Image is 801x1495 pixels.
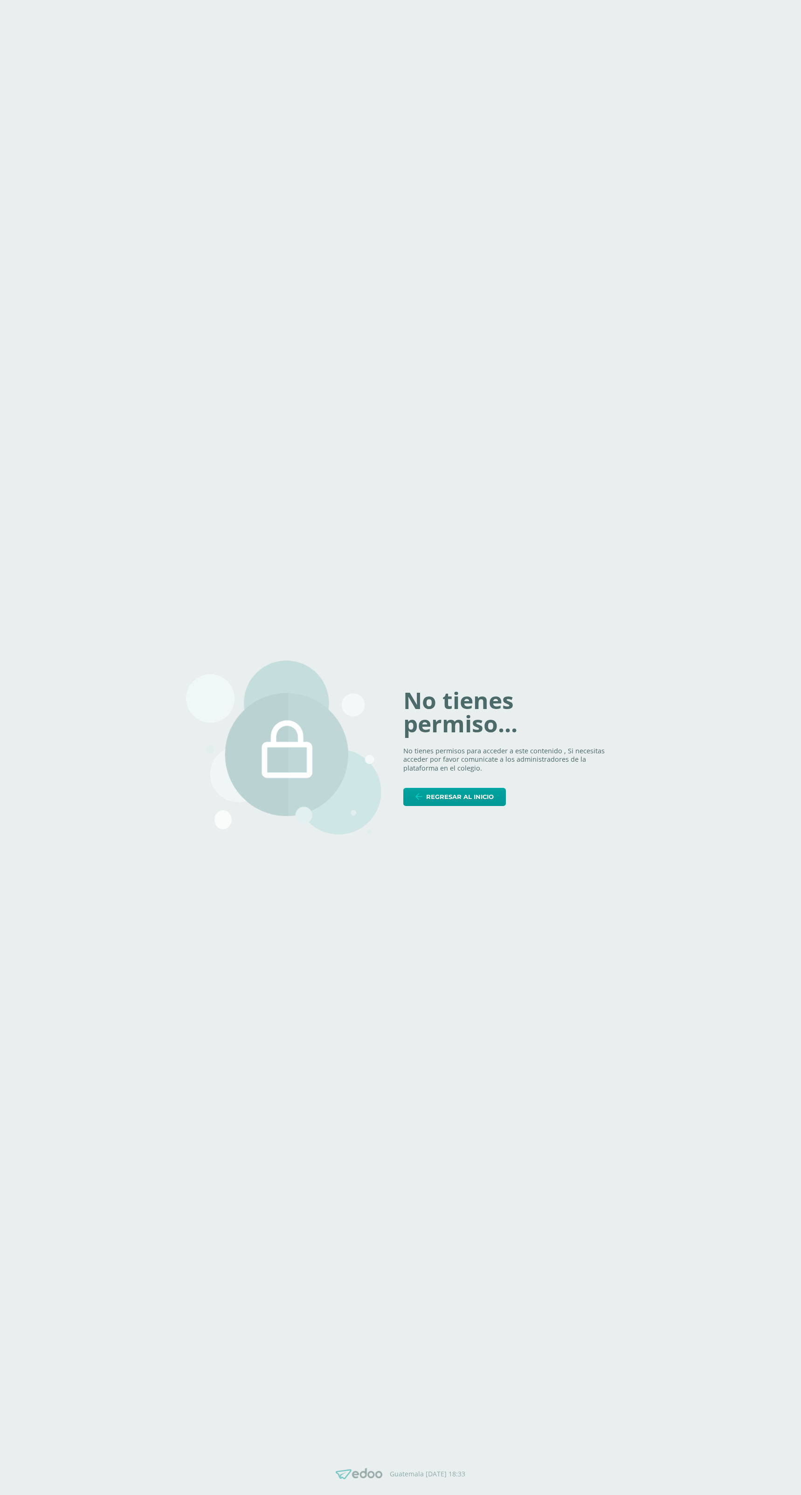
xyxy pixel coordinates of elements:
[390,1470,465,1478] p: Guatemala [DATE] 18:33
[426,788,494,806] span: Regresar al inicio
[336,1468,382,1480] img: Edoo
[403,788,506,806] a: Regresar al inicio
[403,747,615,773] p: No tienes permisos para acceder a este contenido , Si necesitas acceder por favor comunicate a lo...
[403,689,615,735] h1: No tienes permiso...
[186,661,381,835] img: 403.png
